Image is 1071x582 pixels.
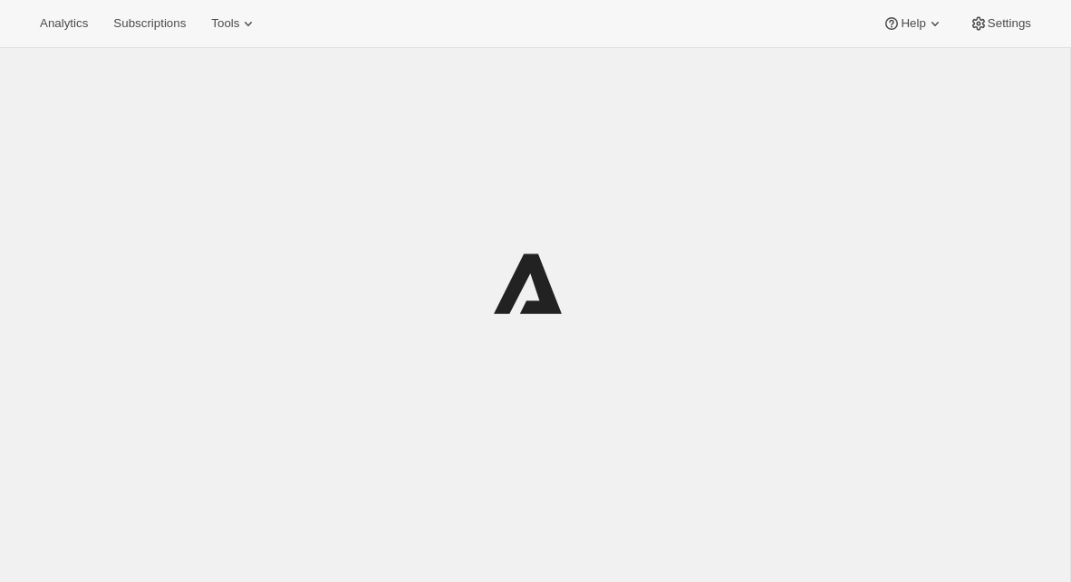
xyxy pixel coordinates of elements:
[40,16,88,31] span: Analytics
[959,11,1042,36] button: Settings
[113,16,186,31] span: Subscriptions
[872,11,954,36] button: Help
[200,11,268,36] button: Tools
[29,11,99,36] button: Analytics
[988,16,1031,31] span: Settings
[102,11,197,36] button: Subscriptions
[211,16,239,31] span: Tools
[901,16,925,31] span: Help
